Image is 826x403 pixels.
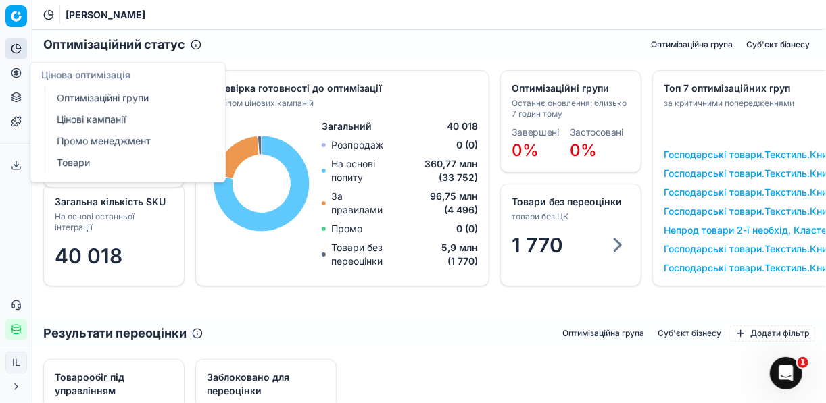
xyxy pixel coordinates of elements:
[512,195,627,209] div: Товари без переоцінки
[729,325,815,342] button: Додати фільтр
[646,36,738,53] button: Оптимізаційна група
[5,352,27,373] button: IL
[331,157,397,184] p: На основі попиту
[55,195,170,209] div: Загальна кількість SKU
[397,157,478,184] span: 360,77 млн (33 752)
[207,98,475,109] div: За типом цінових кампаній
[66,8,145,22] span: [PERSON_NAME]
[51,132,209,151] a: Промо менеджмент
[66,8,145,22] nav: breadcrumb
[512,211,627,222] div: товари без ЦК
[207,82,475,95] div: Перевірка готовності до оптимізації
[512,82,627,95] div: Оптимізаційні групи
[652,325,727,342] button: Суб'єкт бізнесу
[741,36,815,53] button: Суб'єкт бізнесу
[41,69,130,80] span: Цінова оптимізація
[570,128,623,137] dt: Застосовані
[6,352,26,373] span: IL
[798,357,808,368] span: 1
[55,211,170,233] div: На основі останньої інтеграції
[456,138,478,152] span: 0 (0)
[55,244,122,268] span: 40 018
[395,190,478,217] span: 96,75 млн (4 496)
[557,325,650,342] button: Оптимізаційна група
[51,153,209,172] a: Товари
[51,110,209,129] a: Цінові кампанії
[55,371,170,398] div: Товарообіг під управлінням
[512,98,627,119] div: Останнє оновлення: близько 7 годин тому
[331,222,362,236] p: Промо
[512,128,559,137] dt: Завершені
[43,35,185,54] h2: Оптимізаційний статус
[456,222,478,236] span: 0 (0)
[419,241,478,268] span: 5,9 млн (1 770)
[512,140,539,160] span: 0%
[331,190,395,217] p: За правилами
[43,324,187,343] h2: Результати переоцінки
[447,119,478,133] span: 40 018
[512,233,563,257] span: 1 770
[331,241,419,268] p: Товари без переоцінки
[570,140,597,160] span: 0%
[331,138,383,152] p: Розпродаж
[770,357,802,389] iframe: Intercom live chat
[322,119,372,133] span: Загальний
[51,88,209,107] a: Оптимізаційні групи
[207,371,322,398] div: Заблоковано для переоцінки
